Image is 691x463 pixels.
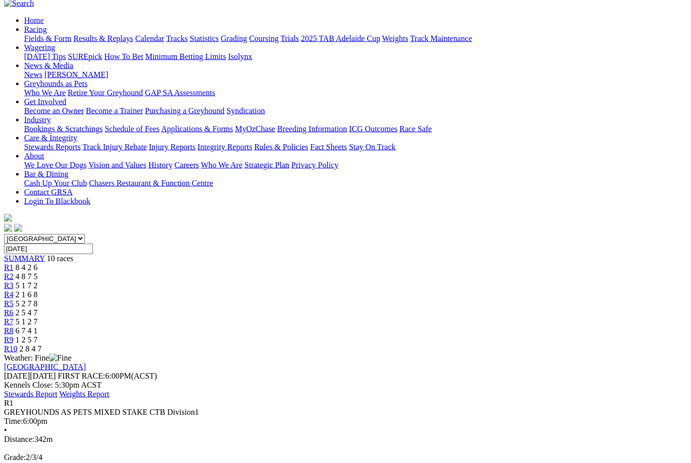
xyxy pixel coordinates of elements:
[301,34,380,43] a: 2025 TAB Adelaide Cup
[145,106,224,115] a: Purchasing a Greyhound
[20,344,42,353] span: 2 8 4 7
[24,179,87,187] a: Cash Up Your Club
[16,272,38,281] span: 4 8 7 5
[59,390,109,398] a: Weights Report
[24,97,66,106] a: Get Involved
[24,125,687,134] div: Industry
[4,417,687,426] div: 6:00pm
[88,161,146,169] a: Vision and Values
[16,335,38,344] span: 1 2 5 7
[68,52,102,61] a: SUREpick
[174,161,199,169] a: Careers
[16,281,38,290] span: 5 1 7 2
[226,106,265,115] a: Syndication
[145,88,215,97] a: GAP SA Assessments
[4,435,687,444] div: 342m
[399,125,431,133] a: Race Safe
[221,34,247,43] a: Grading
[24,134,77,142] a: Care & Integrity
[254,143,308,151] a: Rules & Policies
[4,426,7,434] span: •
[4,244,93,254] input: Select date
[49,354,71,363] img: Fine
[16,263,38,272] span: 8 4 2 6
[24,143,80,151] a: Stewards Reports
[4,372,30,380] span: [DATE]
[24,106,84,115] a: Become an Owner
[24,115,51,124] a: Industry
[4,381,687,390] div: Kennels Close: 5:30pm ACST
[197,143,252,151] a: Integrity Reports
[4,344,18,353] a: R10
[68,88,143,97] a: Retire Your Greyhound
[16,299,38,308] span: 5 2 7 8
[291,161,338,169] a: Privacy Policy
[4,317,14,326] a: R7
[166,34,188,43] a: Tracks
[24,61,73,70] a: News & Media
[24,88,66,97] a: Who We Are
[190,34,219,43] a: Statistics
[24,79,87,88] a: Greyhounds as Pets
[14,224,22,232] img: twitter.svg
[235,125,275,133] a: MyOzChase
[382,34,408,43] a: Weights
[161,125,233,133] a: Applications & Forms
[24,88,687,97] div: Greyhounds as Pets
[4,408,687,417] div: GREYHOUNDS AS PETS MIXED STAKE CTB Division1
[4,453,687,462] div: 2/3/4
[16,326,38,335] span: 6 7 4 1
[249,34,279,43] a: Coursing
[201,161,243,169] a: Who We Are
[4,263,14,272] a: R1
[4,272,14,281] a: R2
[4,335,14,344] a: R9
[4,363,86,371] a: [GEOGRAPHIC_DATA]
[24,16,44,25] a: Home
[104,52,144,61] a: How To Bet
[24,161,687,170] div: About
[24,179,687,188] div: Bar & Dining
[58,372,157,380] span: 6:00PM(ACST)
[349,125,397,133] a: ICG Outcomes
[245,161,289,169] a: Strategic Plan
[24,70,42,79] a: News
[24,52,687,61] div: Wagering
[4,435,34,443] span: Distance:
[4,299,14,308] a: R5
[16,308,38,317] span: 2 5 4 7
[4,390,57,398] a: Stewards Report
[4,290,14,299] a: R4
[149,143,195,151] a: Injury Reports
[228,52,252,61] a: Isolynx
[73,34,133,43] a: Results & Replays
[4,281,14,290] a: R3
[58,372,105,380] span: FIRST RACE:
[4,224,12,232] img: facebook.svg
[4,214,12,222] img: logo-grsa-white.png
[24,152,44,160] a: About
[47,254,73,263] span: 10 races
[24,125,102,133] a: Bookings & Scratchings
[4,254,45,263] a: SUMMARY
[310,143,347,151] a: Fact Sheets
[4,372,56,380] span: [DATE]
[4,308,14,317] a: R6
[135,34,164,43] a: Calendar
[24,197,90,205] a: Login To Blackbook
[24,43,55,52] a: Wagering
[4,354,71,362] span: Weather: Fine
[24,52,66,61] a: [DATE] Tips
[24,170,68,178] a: Bar & Dining
[145,52,226,61] a: Minimum Betting Limits
[89,179,213,187] a: Chasers Restaurant & Function Centre
[104,125,159,133] a: Schedule of Fees
[24,106,687,115] div: Get Involved
[86,106,143,115] a: Become a Trainer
